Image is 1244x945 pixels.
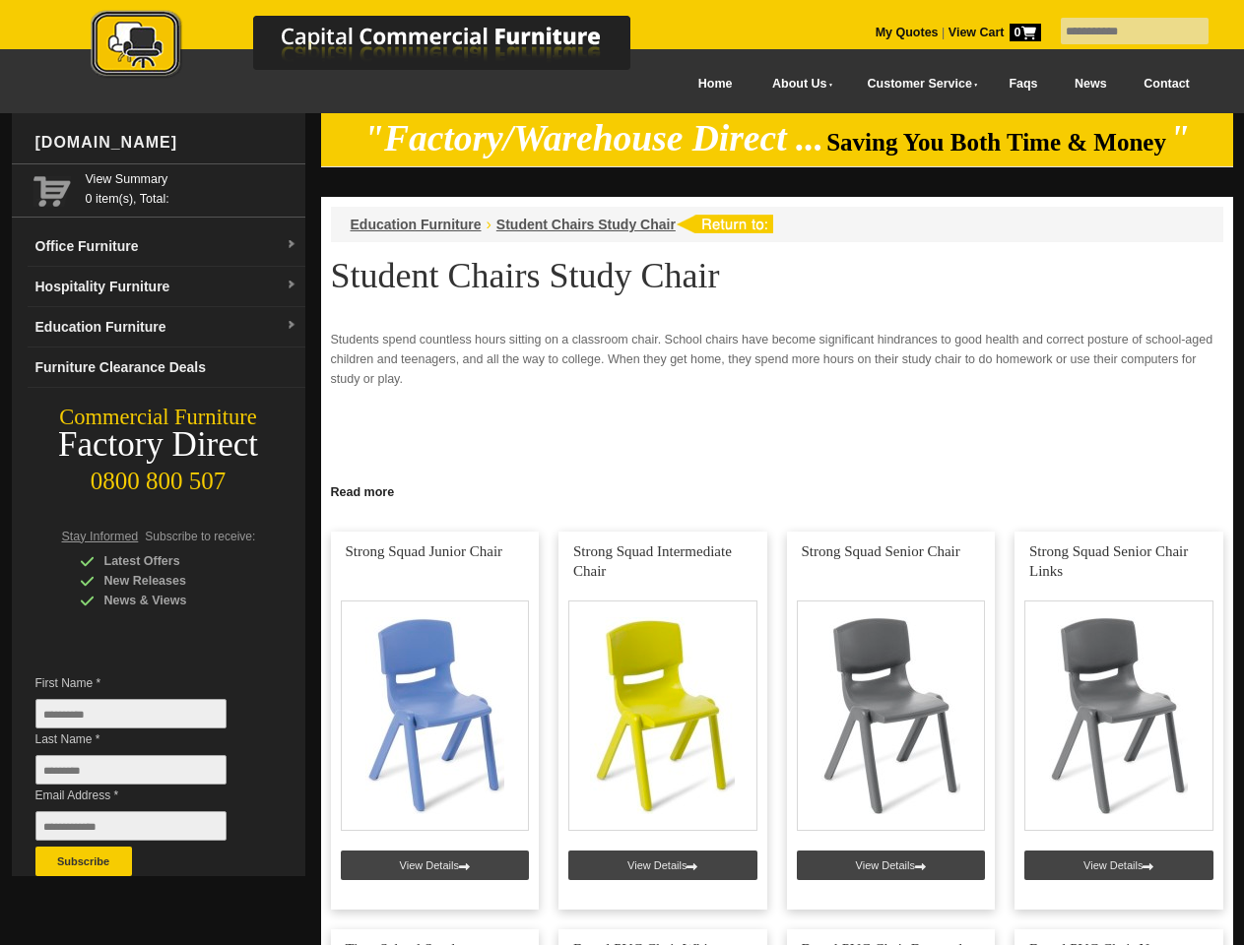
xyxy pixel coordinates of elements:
span: Subscribe to receive: [145,530,255,543]
img: dropdown [286,320,297,332]
span: Saving You Both Time & Money [826,129,1166,156]
div: News & Views [80,591,267,610]
input: Last Name * [35,755,227,785]
a: View Summary [86,169,297,189]
img: dropdown [286,280,297,291]
input: First Name * [35,699,227,728]
div: New Releases [80,571,267,591]
span: Last Name * [35,729,256,749]
a: Furniture Clearance Deals [28,347,305,388]
a: My Quotes [876,26,939,39]
span: 0 [1010,24,1041,41]
a: Contact [1125,62,1208,106]
div: 0800 800 507 [12,458,305,495]
img: Capital Commercial Furniture Logo [36,10,726,82]
button: Subscribe [35,847,132,876]
a: Student Chairs Study Chair [496,217,676,232]
div: [DOMAIN_NAME] [28,113,305,172]
input: Email Address * [35,811,227,841]
em: "Factory/Warehouse Direct ... [363,118,823,158]
em: " [1169,118,1190,158]
a: Customer Service [845,62,990,106]
div: Factory Direct [12,431,305,459]
h1: Student Chairs Study Chair [331,257,1223,294]
img: dropdown [286,239,297,251]
span: Stay Informed [62,530,139,543]
a: Capital Commercial Furniture Logo [36,10,726,88]
span: First Name * [35,673,256,693]
a: News [1056,62,1125,106]
a: Education Furniture [351,217,482,232]
a: Hospitality Furnituredropdown [28,267,305,307]
a: Education Furnituredropdown [28,307,305,347]
div: Commercial Furniture [12,404,305,431]
img: return to [676,215,773,233]
li: › [487,215,491,234]
a: Office Furnituredropdown [28,226,305,267]
a: About Us [751,62,845,106]
p: Students spend countless hours sitting on a classroom chair. School chairs have become significan... [331,330,1223,389]
div: Latest Offers [80,551,267,571]
strong: View Cart [949,26,1041,39]
a: Click to read more [321,477,1233,502]
span: 0 item(s), Total: [86,169,297,206]
span: Email Address * [35,786,256,805]
a: Faqs [991,62,1057,106]
a: View Cart0 [945,26,1040,39]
